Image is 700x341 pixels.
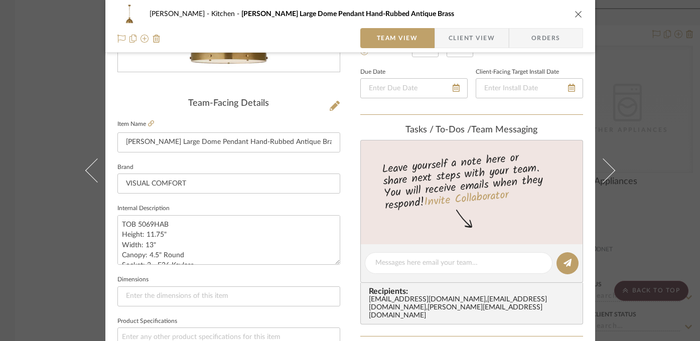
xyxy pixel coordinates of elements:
div: [EMAIL_ADDRESS][DOMAIN_NAME] , [EMAIL_ADDRESS][DOMAIN_NAME] , [PERSON_NAME][EMAIL_ADDRESS][DOMAIN... [369,296,579,320]
input: Enter Install Date [476,78,583,98]
input: Enter Item Name [117,132,340,152]
label: Due Date [360,70,385,75]
input: Enter Brand [117,174,340,194]
label: Internal Description [117,206,170,211]
mat-radio-group: Select item type [360,29,412,57]
a: Invite Collaborator [423,187,509,212]
label: Brand [117,165,133,170]
label: Item Name [117,120,154,128]
span: Tasks / To-Dos / [405,125,471,134]
button: close [574,10,583,19]
label: Product Specifications [117,319,177,324]
span: [PERSON_NAME] [150,11,211,18]
div: team Messaging [360,125,583,136]
img: 2ee9f13c-9aa6-4e5f-af40-6108b686c764_48x40.jpg [117,4,142,24]
span: Team View [377,28,418,48]
input: Enter the dimensions of this item [117,286,340,306]
span: [PERSON_NAME] Large Dome Pendant Hand-Rubbed Antique Brass [241,11,454,18]
img: Remove from project [153,35,161,43]
input: Enter Due Date [360,78,468,98]
span: Kitchen [211,11,241,18]
span: Recipients: [369,287,579,296]
div: Team-Facing Details [117,98,340,109]
span: Orders [520,28,572,48]
label: Client-Facing Target Install Date [476,70,559,75]
div: Leave yourself a note here or share next steps with your team. You will receive emails when they ... [359,147,584,214]
label: Dimensions [117,277,149,282]
span: Client View [449,28,495,48]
